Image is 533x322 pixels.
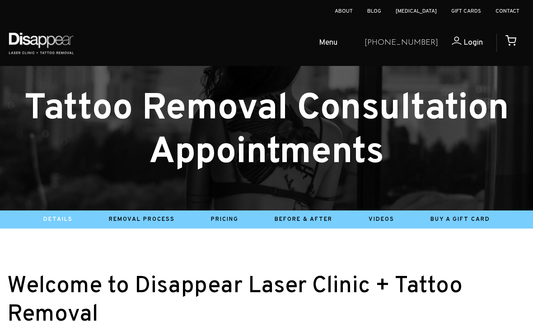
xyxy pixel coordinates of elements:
a: Pricing [211,216,238,223]
ul: Open Mobile Menu [82,29,357,58]
a: Videos [369,216,394,223]
a: Before & After [275,216,332,223]
img: Disappear - Laser Clinic and Tattoo Removal Services in Sydney, Australia [7,27,75,59]
a: Buy A Gift Card [430,216,490,223]
a: Contact [496,8,519,15]
span: Menu [319,37,337,50]
small: Tattoo Removal Consultation Appointments [24,86,509,176]
a: [MEDICAL_DATA] [396,8,437,15]
a: Menu [287,29,357,58]
a: Gift Cards [451,8,481,15]
a: Details [43,216,73,223]
a: Removal Process [109,216,175,223]
a: [PHONE_NUMBER] [365,37,438,50]
a: About [335,8,353,15]
span: Login [463,37,483,48]
a: Blog [367,8,381,15]
a: Login [438,37,483,50]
